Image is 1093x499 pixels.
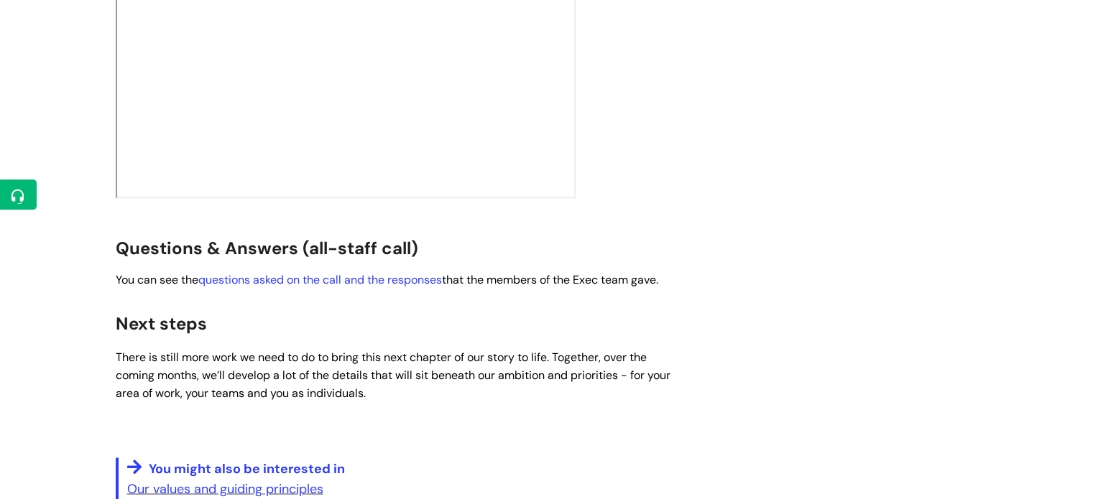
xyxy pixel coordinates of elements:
span: You can see the that the members of the Exec team gave. [116,272,658,287]
span: You might also be interested in [149,460,345,477]
span: There is still more work we need to do to bring this next chapter of our story to life. Together,... [116,349,670,400]
a: Our values and guiding principles [127,480,323,497]
a: questions asked on the call and the responses [198,272,442,287]
span: Next steps [116,312,207,335]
